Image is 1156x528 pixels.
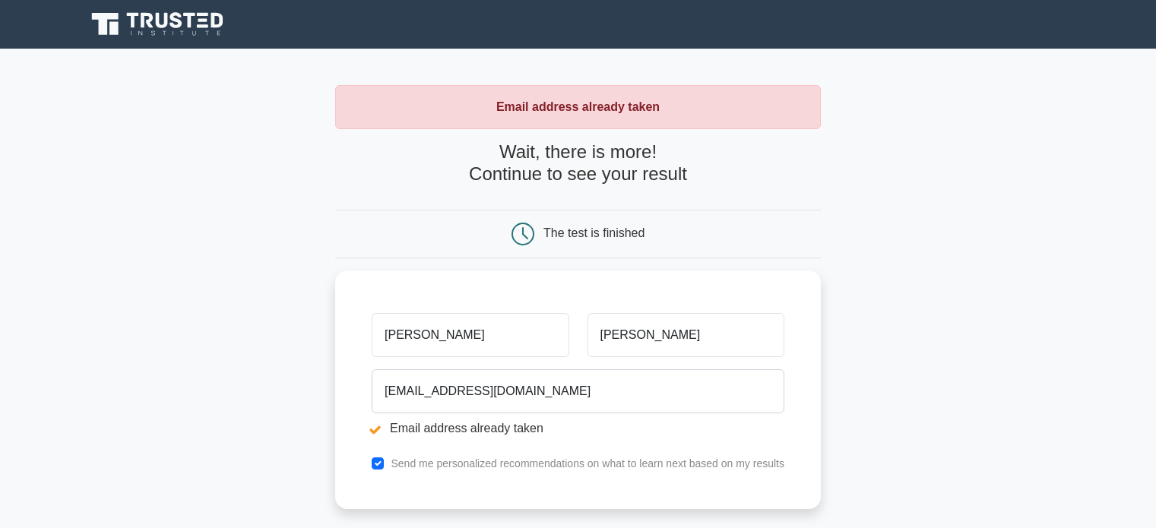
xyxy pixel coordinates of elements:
[372,313,568,357] input: First name
[543,226,645,239] div: The test is finished
[372,369,784,413] input: Email
[496,100,660,113] strong: Email address already taken
[588,313,784,357] input: Last name
[391,457,784,470] label: Send me personalized recommendations on what to learn next based on my results
[335,141,821,185] h4: Wait, there is more! Continue to see your result
[372,419,784,438] li: Email address already taken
